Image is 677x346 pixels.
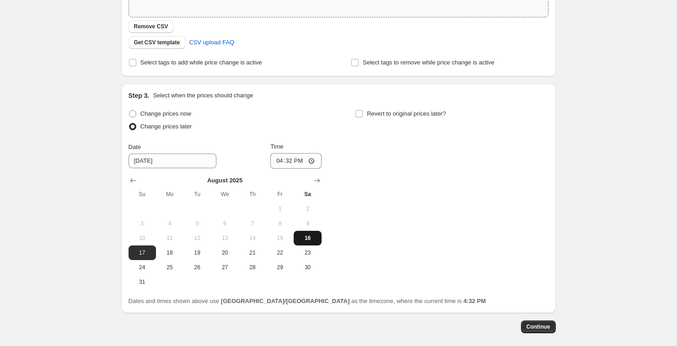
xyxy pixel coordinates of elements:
span: Select tags to add while price change is active [140,59,262,66]
span: CSV upload FAQ [189,38,234,47]
span: Th [242,191,263,198]
th: Saturday [294,187,321,202]
button: Saturday August 2 2025 [294,202,321,216]
input: 12:00 [270,153,322,169]
a: CSV upload FAQ [183,35,240,50]
button: Friday August 29 2025 [266,260,294,275]
span: Date [129,144,141,150]
button: Wednesday August 20 2025 [211,245,238,260]
span: 24 [132,264,152,271]
span: 30 [297,264,317,271]
span: Remove CSV [134,23,168,30]
button: Get CSV template [129,36,186,49]
span: 20 [215,249,235,256]
button: Wednesday August 6 2025 [211,216,238,231]
span: 21 [242,249,263,256]
p: Select when the prices should change [153,91,253,100]
span: Time [270,143,283,150]
input: 8/16/2025 [129,154,216,168]
button: Wednesday August 13 2025 [211,231,238,245]
button: Monday August 18 2025 [156,245,183,260]
th: Thursday [239,187,266,202]
span: 19 [187,249,207,256]
button: Remove CSV [129,20,174,33]
span: 16 [297,234,317,242]
button: Thursday August 28 2025 [239,260,266,275]
button: Friday August 22 2025 [266,245,294,260]
span: Sa [297,191,317,198]
span: 3 [132,220,152,227]
button: Tuesday August 19 2025 [183,245,211,260]
span: Change prices now [140,110,191,117]
button: Saturday August 23 2025 [294,245,321,260]
span: Tu [187,191,207,198]
button: Show next month, September 2025 [311,174,323,187]
button: Sunday August 31 2025 [129,275,156,289]
button: Tuesday August 26 2025 [183,260,211,275]
span: 15 [270,234,290,242]
span: Change prices later [140,123,192,130]
button: Show previous month, July 2025 [127,174,140,187]
button: Monday August 4 2025 [156,216,183,231]
h2: Step 3. [129,91,150,100]
span: 17 [132,249,152,256]
span: 29 [270,264,290,271]
button: Friday August 1 2025 [266,202,294,216]
span: 1 [270,205,290,213]
span: 9 [297,220,317,227]
button: Tuesday August 5 2025 [183,216,211,231]
span: 10 [132,234,152,242]
span: 6 [215,220,235,227]
span: 31 [132,278,152,286]
span: 7 [242,220,263,227]
button: Tuesday August 12 2025 [183,231,211,245]
b: 4:32 PM [463,298,486,304]
span: 2 [297,205,317,213]
button: Sunday August 3 2025 [129,216,156,231]
th: Wednesday [211,187,238,202]
span: Dates and times shown above use as the timezone, where the current time is [129,298,486,304]
button: Friday August 15 2025 [266,231,294,245]
button: Wednesday August 27 2025 [211,260,238,275]
span: 12 [187,234,207,242]
span: 28 [242,264,263,271]
span: Continue [527,323,550,330]
button: Saturday August 9 2025 [294,216,321,231]
span: 27 [215,264,235,271]
span: 26 [187,264,207,271]
span: 25 [160,264,180,271]
button: Thursday August 21 2025 [239,245,266,260]
span: 18 [160,249,180,256]
button: Monday August 25 2025 [156,260,183,275]
span: 4 [160,220,180,227]
th: Tuesday [183,187,211,202]
button: Today Saturday August 16 2025 [294,231,321,245]
span: Select tags to remove while price change is active [363,59,494,66]
span: Fr [270,191,290,198]
span: Mo [160,191,180,198]
span: 13 [215,234,235,242]
button: Sunday August 17 2025 [129,245,156,260]
span: 8 [270,220,290,227]
button: Thursday August 14 2025 [239,231,266,245]
span: 5 [187,220,207,227]
button: Sunday August 24 2025 [129,260,156,275]
button: Sunday August 10 2025 [129,231,156,245]
span: 23 [297,249,317,256]
span: Get CSV template [134,39,180,46]
button: Thursday August 7 2025 [239,216,266,231]
button: Saturday August 30 2025 [294,260,321,275]
th: Monday [156,187,183,202]
button: Friday August 8 2025 [266,216,294,231]
span: 11 [160,234,180,242]
span: 14 [242,234,263,242]
b: [GEOGRAPHIC_DATA]/[GEOGRAPHIC_DATA] [221,298,349,304]
span: Revert to original prices later? [367,110,446,117]
span: We [215,191,235,198]
th: Friday [266,187,294,202]
button: Monday August 11 2025 [156,231,183,245]
th: Sunday [129,187,156,202]
span: Su [132,191,152,198]
button: Continue [521,320,556,333]
span: 22 [270,249,290,256]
